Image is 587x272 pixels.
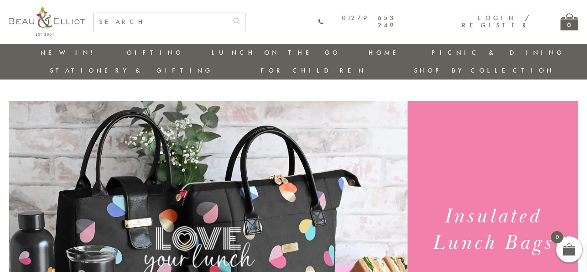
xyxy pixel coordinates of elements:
[94,13,228,31] input: SEARCH
[127,48,183,57] a: Gifting
[318,14,396,30] a: 01279 653 249
[212,48,340,57] a: Lunch On The Go
[50,66,213,75] a: Stationery & Gifting
[414,66,554,75] a: Shop by collection
[560,13,578,30] a: 0
[462,13,530,30] a: Login / Register
[551,231,563,243] span: 0
[9,7,85,36] img: logo
[368,48,403,57] a: Home
[431,48,564,57] a: Picnic & Dining
[261,66,366,75] a: For Children
[40,48,99,57] a: New in!
[416,203,570,256] h1: Insulated Lunch Bags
